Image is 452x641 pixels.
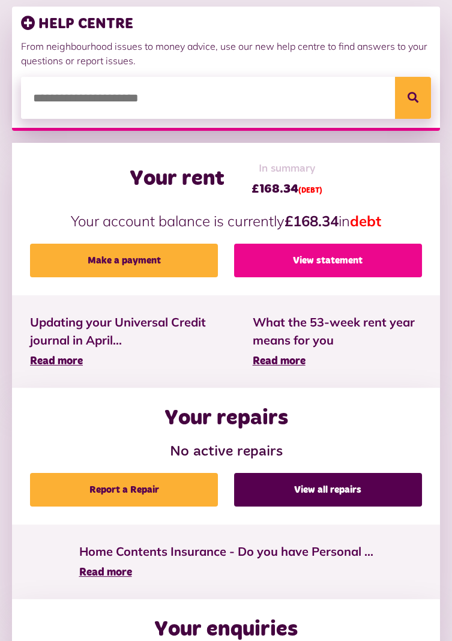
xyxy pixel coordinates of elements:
span: What the 53-week rent year means for you [253,313,422,349]
span: £168.34 [252,180,322,198]
strong: £168.34 [285,212,339,230]
span: Read more [30,356,83,367]
h2: Your repairs [164,406,288,432]
span: Read more [253,356,306,367]
a: Updating your Universal Credit journal in April... Read more [30,313,217,370]
h3: HELP CENTRE [21,16,431,33]
span: Home Contents Insurance - Do you have Personal ... [79,543,373,561]
a: View statement [234,244,422,277]
h2: Your rent [130,166,224,192]
span: Updating your Universal Credit journal in April... [30,313,217,349]
a: Home Contents Insurance - Do you have Personal ... Read more [79,543,373,581]
a: What the 53-week rent year means for you Read more [253,313,422,370]
a: Report a Repair [30,473,218,507]
h3: No active repairs [30,444,422,461]
span: Read more [79,567,132,578]
a: Make a payment [30,244,218,277]
p: Your account balance is currently in [30,210,422,232]
span: (DEBT) [298,187,322,194]
span: In summary [252,161,322,177]
p: From neighbourhood issues to money advice, use our new help centre to find answers to your questi... [21,39,431,68]
span: debt [350,212,381,230]
a: View all repairs [234,473,422,507]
